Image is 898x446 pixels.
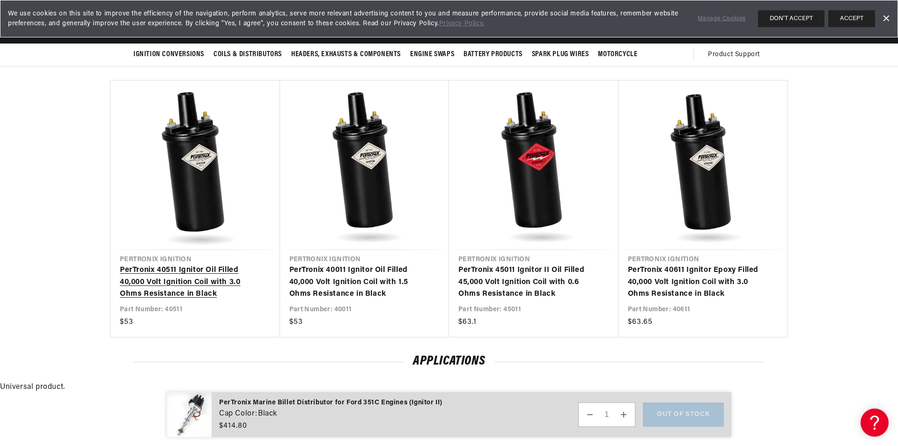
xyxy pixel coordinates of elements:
[120,264,261,300] a: PerTronix 40511 Ignitor Oil Filled 40,000 Volt Ignition Coil with 3.0 Ohms Resistance in Black
[291,50,401,59] span: Headers, Exhausts & Components
[8,9,685,29] span: We use cookies on this site to improve the efficiency of the navigation, perform analytics, serve...
[219,398,442,408] div: PerTronix Marine Billet Distributor for Ford 351C Engines (Ignitor II)
[405,44,459,66] summary: Engine Swaps
[439,20,485,27] a: Privacy Policy.
[464,50,523,59] span: Battery Products
[527,44,594,66] summary: Spark Plug Wires
[598,50,637,59] span: Motorcycle
[698,14,746,24] a: Manage Cookies
[209,44,287,66] summary: Coils & Distributors
[219,420,247,431] span: $414.80
[532,50,589,59] span: Spark Plug Wires
[287,44,405,66] summary: Headers, Exhausts & Components
[828,10,875,27] button: ACCEPT
[758,10,824,27] button: DON'T ACCEPT
[879,12,893,26] a: Dismiss Banner
[593,44,642,66] summary: Motorcycle
[133,50,204,59] span: Ignition Conversions
[289,264,431,300] a: PerTronix 40011 Ignitor Oil Filled 40,000 Volt Ignition Coil with 1.5 Ohms Resistance in Black
[458,264,600,300] a: PerTronix 45011 Ignitor II Oil Filled 45,000 Volt Ignition Coil with 0.6 Ohms Resistance in Black
[133,44,209,66] summary: Ignition Conversions
[219,408,258,420] dt: Cap Color:
[133,356,765,367] h2: Applications
[167,392,212,438] img: PerTronix Marine Billet Distributor for Ford 351C Engines (Ignitor II)
[459,44,527,66] summary: Battery Products
[410,50,454,59] span: Engine Swaps
[258,408,277,420] dd: Black
[708,44,765,66] summary: Product Support
[213,50,282,59] span: Coils & Distributors
[628,264,769,300] a: PerTronix 40611 Ignitor Epoxy Filled 40,000 Volt Ignition Coil with 3.0 Ohms Resistance in Black
[708,50,760,60] span: Product Support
